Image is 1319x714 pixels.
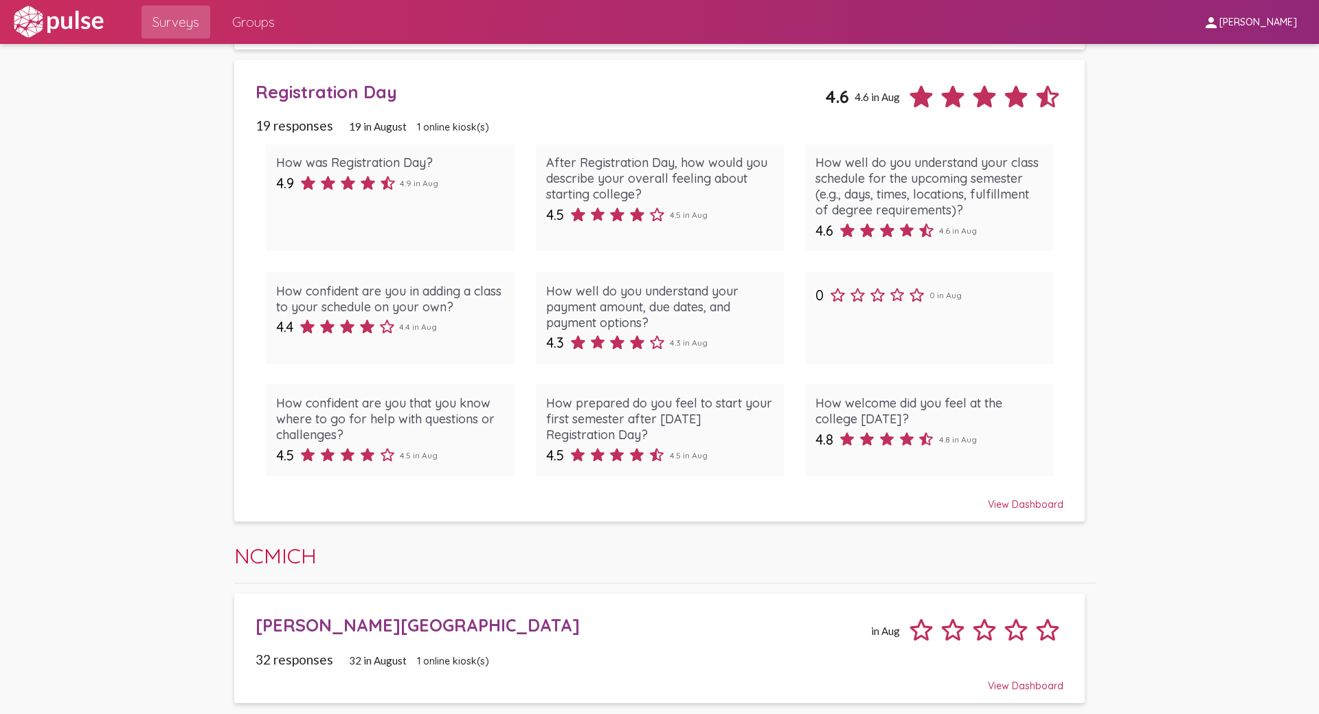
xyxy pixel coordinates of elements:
span: 4.5 in Aug [670,210,708,220]
div: Registration Day [256,81,826,102]
span: 4.9 [276,175,294,192]
span: 4.5 in Aug [670,450,708,460]
span: [PERSON_NAME] [1219,16,1297,29]
div: View Dashboard [256,667,1064,692]
a: Groups [221,5,286,38]
span: 4.5 [546,447,564,464]
div: How was Registration Day? [276,155,504,170]
span: 4.8 in Aug [939,434,977,445]
span: 19 responses [256,118,333,133]
span: 4.5 [276,447,294,464]
span: 1 online kiosk(s) [417,121,489,133]
span: Surveys [153,10,199,34]
div: How well do you understand your class schedule for the upcoming semester (e.g., days, times, loca... [815,155,1043,218]
div: How prepared do you feel to start your first semester after [DATE] Registration Day? [546,395,774,443]
button: [PERSON_NAME] [1192,9,1308,34]
span: 4.3 [546,334,564,351]
div: View Dashboard [256,486,1064,511]
div: How well do you understand your payment amount, due dates, and payment options? [546,283,774,331]
span: 4.4 [276,318,293,335]
span: 4.3 in Aug [670,337,708,348]
span: NCMICH [234,542,317,569]
a: Surveys [142,5,210,38]
div: How confident are you in adding a class to your schedule on your own? [276,283,504,315]
span: 1 online kiosk(s) [417,655,489,667]
span: 4.8 [815,431,833,448]
span: 4.6 in Aug [939,225,977,236]
div: How confident are you that you know where to go for help with questions or challenges? [276,395,504,443]
span: Groups [232,10,275,34]
span: in Aug [871,625,900,637]
span: 4.5 in Aug [400,450,438,460]
span: 4.9 in Aug [400,178,438,188]
span: 4.6 [815,222,833,239]
div: [PERSON_NAME][GEOGRAPHIC_DATA] [256,614,866,636]
span: 4.6 [825,86,849,107]
span: 4.4 in Aug [399,322,437,332]
span: 19 in August [349,120,407,133]
span: 0 [815,287,824,304]
a: [PERSON_NAME][GEOGRAPHIC_DATA]in Aug32 responses32 in August1 online kiosk(s)View Dashboard [234,594,1085,703]
mat-icon: person [1203,14,1219,31]
img: white-logo.svg [11,5,106,39]
span: 0 in Aug [929,290,962,300]
span: 32 in August [349,654,407,667]
div: After Registration Day, how would you describe your overall feeling about starting college? [546,155,774,202]
a: Registration Day4.64.6 in Aug19 responses19 in August1 online kiosk(s)How was Registration Day?4.... [234,60,1085,521]
div: How welcome did you feel at the college [DATE]? [815,395,1043,427]
span: 4.6 in Aug [855,91,900,103]
span: 4.5 [546,206,564,223]
span: 32 responses [256,651,333,667]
